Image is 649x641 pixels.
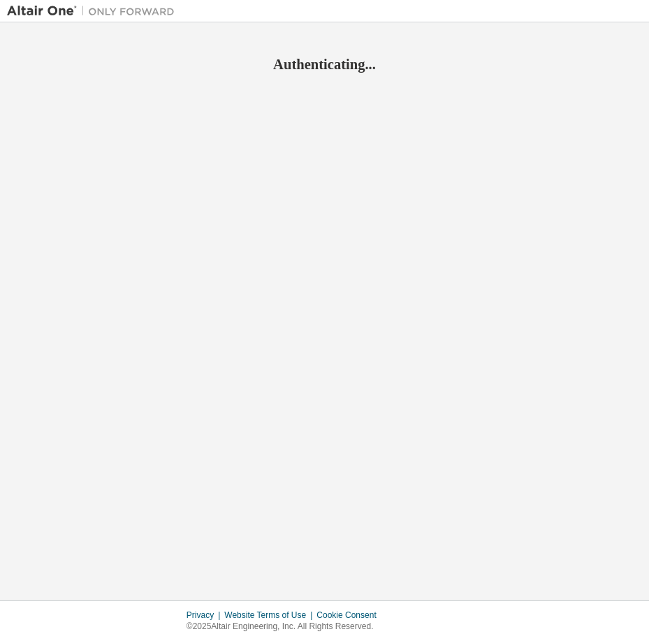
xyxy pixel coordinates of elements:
img: Altair One [7,4,182,18]
div: Website Terms of Use [224,610,316,621]
div: Cookie Consent [316,610,384,621]
p: © 2025 Altair Engineering, Inc. All Rights Reserved. [187,621,385,633]
div: Privacy [187,610,224,621]
h2: Authenticating... [7,55,642,73]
